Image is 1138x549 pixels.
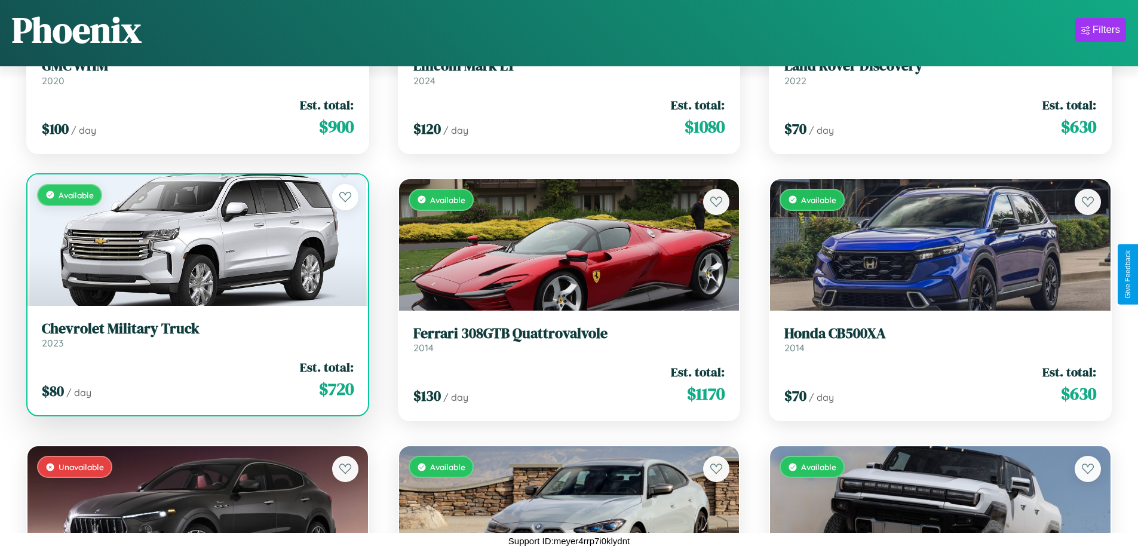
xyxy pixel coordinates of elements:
[1042,363,1096,381] span: Est. total:
[671,96,725,114] span: Est. total:
[784,119,806,139] span: $ 70
[413,325,725,354] a: Ferrari 308GTB Quattrovalvole2014
[71,124,96,136] span: / day
[1075,18,1126,42] button: Filters
[42,381,64,401] span: $ 80
[42,320,354,349] a: Chevrolet Military Truck2023
[319,377,354,401] span: $ 720
[42,57,354,87] a: GMC WHM2020
[784,57,1096,75] h3: Land Rover Discovery
[1061,115,1096,139] span: $ 630
[59,190,94,200] span: Available
[784,386,806,406] span: $ 70
[671,363,725,381] span: Est. total:
[784,75,806,87] span: 2022
[508,533,630,549] p: Support ID: meyer4rrp7i0klydnt
[413,75,435,87] span: 2024
[784,342,805,354] span: 2014
[809,391,834,403] span: / day
[66,387,91,398] span: / day
[413,342,434,354] span: 2014
[443,391,468,403] span: / day
[430,195,465,205] span: Available
[1093,24,1120,36] div: Filters
[784,325,1096,354] a: Honda CB500XA2014
[42,75,65,87] span: 2020
[1061,382,1096,406] span: $ 630
[42,337,63,349] span: 2023
[784,325,1096,342] h3: Honda CB500XA
[413,386,441,406] span: $ 130
[443,124,468,136] span: / day
[300,96,354,114] span: Est. total:
[784,57,1096,87] a: Land Rover Discovery2022
[319,115,354,139] span: $ 900
[430,462,465,472] span: Available
[59,462,104,472] span: Unavailable
[1124,250,1132,299] div: Give Feedback
[12,5,142,54] h1: Phoenix
[687,382,725,406] span: $ 1170
[42,320,354,338] h3: Chevrolet Military Truck
[300,358,354,376] span: Est. total:
[42,119,69,139] span: $ 100
[42,57,354,75] h3: GMC WHM
[413,119,441,139] span: $ 120
[809,124,834,136] span: / day
[801,462,836,472] span: Available
[685,115,725,139] span: $ 1080
[1042,96,1096,114] span: Est. total:
[413,57,725,75] h3: Lincoln Mark LT
[413,57,725,87] a: Lincoln Mark LT2024
[413,325,725,342] h3: Ferrari 308GTB Quattrovalvole
[801,195,836,205] span: Available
